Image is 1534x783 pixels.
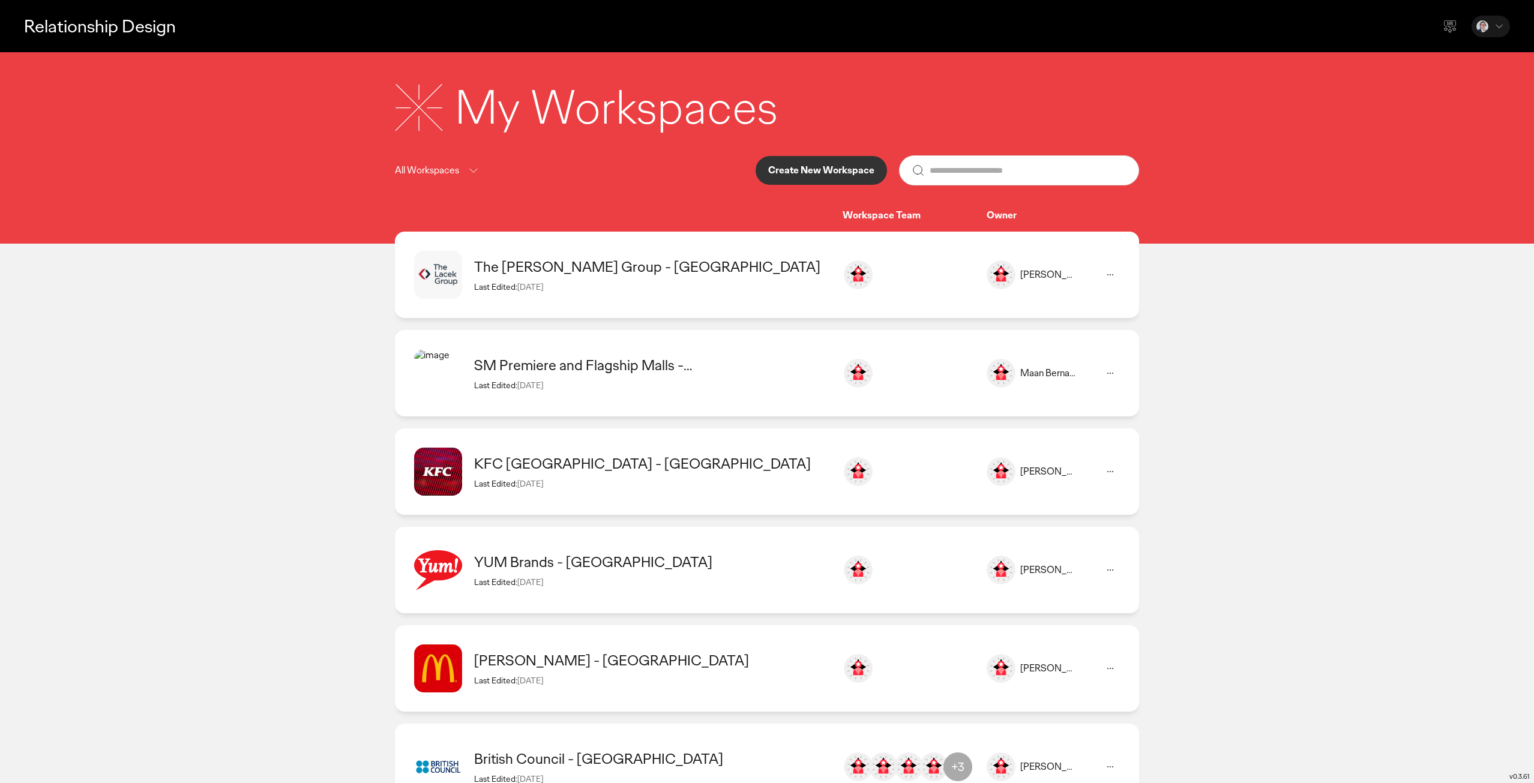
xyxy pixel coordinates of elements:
img: luis.franco@ogilvy.com [919,752,948,781]
div: KFC South Africa - South Africa [474,454,831,473]
div: [PERSON_NAME] [1020,761,1077,773]
img: image [987,457,1015,486]
p: All Workspaces [395,163,459,178]
div: [PERSON_NAME] [1020,269,1077,281]
div: Last Edited: [474,577,831,587]
div: Last Edited: [474,380,831,391]
img: image [987,752,1015,781]
img: soundarrajan.sn@verticurl.com [844,457,873,486]
img: image [414,349,462,397]
img: leanne.cordes@lacek.com [844,260,873,289]
img: image [987,556,1015,584]
div: Last Edited: [474,478,831,489]
div: SM Premiere and Flagship Malls - Philippines [474,356,831,374]
div: The Lacek Group - AMERICAS [474,257,831,276]
img: image [414,546,462,594]
div: +3 [943,752,972,781]
p: Create New Workspace [768,166,874,175]
div: Last Edited: [474,281,831,292]
img: image [987,359,1015,388]
button: Create New Workspace [756,156,887,185]
p: Relationship Design [24,14,176,38]
img: renu.ramesh@verticurl.com [844,654,873,683]
span: [DATE] [517,675,543,686]
div: [PERSON_NAME] [1020,564,1077,577]
img: image [414,251,462,299]
div: Last Edited: [474,675,831,686]
img: bea.besa@ogilvy.com [844,752,873,781]
div: [PERSON_NAME] [1020,466,1077,478]
span: [DATE] [517,380,543,391]
div: [PERSON_NAME] [1020,662,1077,675]
span: [DATE] [517,281,543,292]
img: jeff.tanglao@ogilvy.com [869,752,898,781]
span: [DATE] [517,478,543,489]
div: Owner [987,209,1120,222]
div: Workspace Team [843,209,987,222]
img: maan.bernardino@ogilvy.com [844,359,873,388]
img: image [987,654,1015,683]
img: julius.gregorio@ogilvy.com [894,752,923,781]
img: image [987,260,1015,289]
div: My Workspaces [455,76,778,139]
div: YUM Brands - South Africa [474,553,831,571]
div: Send feedback [1436,12,1464,41]
img: image [414,448,462,496]
img: Christopher Brewer [1476,20,1488,32]
img: image [414,644,462,692]
div: McDonald's - Singapore [474,651,831,670]
img: soundarrajan.sn@verticurl.com [844,556,873,584]
span: [DATE] [517,577,543,587]
div: Maan Bernardino [1020,367,1077,380]
div: British Council - ASIA [474,749,831,768]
